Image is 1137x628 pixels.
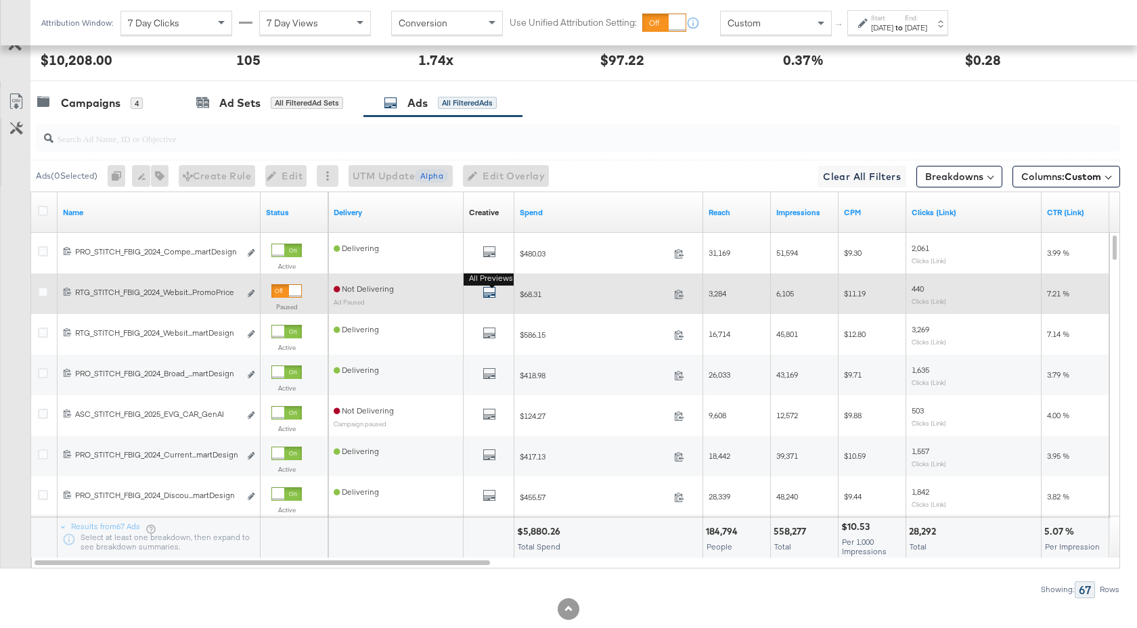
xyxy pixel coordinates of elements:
a: Shows the current state of your Ad. [266,207,323,218]
label: Active [271,384,302,392]
div: Attribution Window: [41,18,114,28]
span: $586.15 [520,330,669,340]
span: 48,240 [776,491,798,501]
sub: Clicks (Link) [912,459,946,468]
span: Total [910,541,927,552]
span: 3.82 % [1047,491,1069,501]
span: Total [774,541,791,552]
label: Start: [871,14,893,22]
span: 7 Day Views [267,17,318,29]
span: 3,269 [912,324,929,334]
span: Clear All Filters [823,169,901,185]
div: 28,292 [909,525,940,538]
span: 51,594 [776,248,798,258]
a: The number of times your ad was served. On mobile apps an ad is counted as served the first time ... [776,207,833,218]
div: PRO_STITCH_FBIG_2024_Discou...martDesign [75,490,240,501]
sub: Clicks (Link) [912,378,946,386]
label: Active [271,465,302,474]
label: Active [271,343,302,352]
span: Per Impression [1045,541,1100,552]
div: 4 [131,97,143,110]
span: Not Delivering [334,284,394,294]
span: 4.00 % [1047,410,1069,420]
div: [DATE] [905,22,927,33]
span: 1,842 [912,487,929,497]
button: Columns:Custom [1012,166,1120,187]
span: 31,169 [709,248,730,258]
label: Active [271,424,302,433]
sub: Clicks (Link) [912,256,946,265]
span: $9.71 [844,369,862,380]
span: 7.21 % [1047,288,1069,298]
div: 0.37% [783,50,824,70]
a: The number of clicks on links appearing on your ad or Page that direct people to your sites off F... [912,207,1036,218]
div: $5,880.26 [517,525,564,538]
span: $124.27 [520,411,669,421]
span: Delivering [334,365,379,375]
span: 3,284 [709,288,726,298]
label: End: [905,14,927,22]
div: $97.22 [600,50,644,70]
span: ↑ [833,23,846,28]
span: $417.13 [520,451,669,462]
div: Campaigns [61,95,120,111]
span: $9.44 [844,491,862,501]
span: $418.98 [520,370,669,380]
a: Ad Name. [63,207,255,218]
span: Not Delivering [334,405,394,416]
div: RTG_STITCH_FBIG_2024_Websit...PromoPrice [75,287,240,298]
div: All Filtered Ads [438,97,497,109]
div: Ad Sets [219,95,261,111]
sub: Clicks (Link) [912,338,946,346]
div: Ads [407,95,428,111]
a: The average cost you've paid to have 1,000 impressions of your ad. [844,207,901,218]
label: Active [271,262,302,271]
span: 440 [912,284,924,294]
label: Active [271,506,302,514]
div: RTG_STITCH_FBIG_2024_Websit...martDesign [75,328,240,338]
span: 3.95 % [1047,451,1069,461]
div: ASC_STITCH_FBIG_2025_EVG_CAR_GenAI [75,409,240,420]
span: $9.88 [844,410,862,420]
sub: Clicks (Link) [912,419,946,427]
span: Per 1,000 Impressions [842,537,887,556]
label: Use Unified Attribution Setting: [510,16,637,29]
span: Delivering [334,243,379,253]
span: $480.03 [520,248,669,259]
span: $11.19 [844,288,866,298]
span: Total Spend [518,541,560,552]
span: 45,801 [776,329,798,339]
div: 1.74x [418,50,453,70]
span: Delivering [334,324,379,334]
strong: to [893,22,905,32]
span: Custom [728,17,761,29]
span: 7.14 % [1047,329,1069,339]
span: $68.31 [520,289,669,299]
a: Reflects the ability of your Ad to achieve delivery. [334,207,458,218]
div: Showing: [1040,585,1075,594]
span: 2,061 [912,243,929,253]
div: 184,794 [706,525,742,538]
sub: Ad Paused [334,298,365,306]
span: 3.99 % [1047,248,1069,258]
a: The number of clicks received on a link in your ad divided by the number of impressions. [1047,207,1104,218]
span: 39,371 [776,451,798,461]
div: PRO_STITCH_FBIG_2024_Current...martDesign [75,449,240,460]
input: Search Ad Name, ID or Objective [53,120,1022,146]
span: $9.30 [844,248,862,258]
span: $10.59 [844,451,866,461]
span: 1,635 [912,365,929,375]
div: 67 [1075,581,1095,598]
div: PRO_STITCH_FBIG_2024_Broad_...martDesign [75,368,240,379]
div: 5.07 % [1044,525,1078,538]
a: The number of people your ad was served to. [709,207,765,218]
div: 105 [236,50,261,70]
div: Creative [469,207,499,218]
div: $0.28 [965,50,1001,70]
span: Conversion [399,17,447,29]
div: Ads ( 0 Selected) [36,170,97,182]
span: Delivering [334,446,379,456]
sub: Campaign paused [334,420,386,428]
button: Breakdowns [916,166,1002,187]
span: 12,572 [776,410,798,420]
